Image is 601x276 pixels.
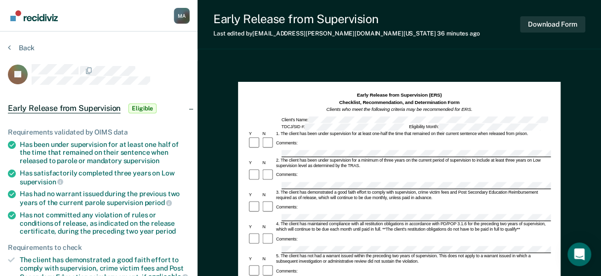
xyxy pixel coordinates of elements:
div: Comments: [275,237,298,242]
img: Recidiviz [10,10,58,21]
div: Comments: [275,205,298,210]
span: 36 minutes ago [437,30,480,37]
div: N [261,161,275,166]
strong: Checklist, Recommendation, and Determination Form [339,100,459,105]
div: Requirements validated by OIMS data [8,128,190,137]
div: Has not committed any violation of rules or conditions of release, as indicated on the release ce... [20,211,190,236]
button: Back [8,43,35,52]
span: period [156,227,176,235]
div: Open Intercom Messenger [567,242,591,266]
span: supervision [123,157,160,165]
strong: Early Release from Supervision (ERS) [357,92,441,98]
div: Has been under supervision for at least one half of the time that remained on their sentence when... [20,140,190,165]
div: 2. The client has been under supervision for a minimum of three years on the current period of su... [275,158,550,169]
div: 1. The client has been under supervision for at least one-half the time that remained on their cu... [275,131,550,137]
div: Comments: [275,269,298,274]
div: Early Release from Supervision [213,12,480,26]
div: Y [247,131,261,137]
div: Has satisfactorily completed three years on Low [20,169,190,186]
span: Eligible [128,103,157,113]
div: N [261,257,275,262]
div: 4. The client has maintained compliance with all restitution obligations in accordance with PD/PO... [275,222,550,233]
div: Comments: [275,140,298,146]
div: Comments: [275,172,298,178]
button: Profile dropdown button [174,8,190,24]
div: Y [247,193,261,198]
em: Clients who meet the following criteria may be recommended for ERS. [326,107,472,112]
div: Y [247,225,261,230]
div: Requirements to check [8,243,190,252]
div: Eligibility Month: [407,124,541,131]
div: M A [174,8,190,24]
button: Download Form [520,16,585,33]
div: N [261,131,275,137]
div: Last edited by [EMAIL_ADDRESS][PERSON_NAME][DOMAIN_NAME][US_STATE] [213,30,480,37]
div: Client's Name: [280,116,549,123]
div: Y [247,161,261,166]
span: supervision [20,178,63,186]
div: 3. The client has demonstrated a good faith effort to comply with supervision, crime victim fees ... [275,190,550,201]
div: 5. The client has not had a warrant issued within the preceding two years of supervision. This do... [275,254,550,265]
div: TDCJ/SID #: [280,124,407,131]
div: Y [247,257,261,262]
div: N [261,225,275,230]
div: Has had no warrant issued during the previous two years of the current parole supervision [20,190,190,207]
span: Early Release from Supervision [8,103,120,113]
div: N [261,193,275,198]
span: period [144,199,172,207]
